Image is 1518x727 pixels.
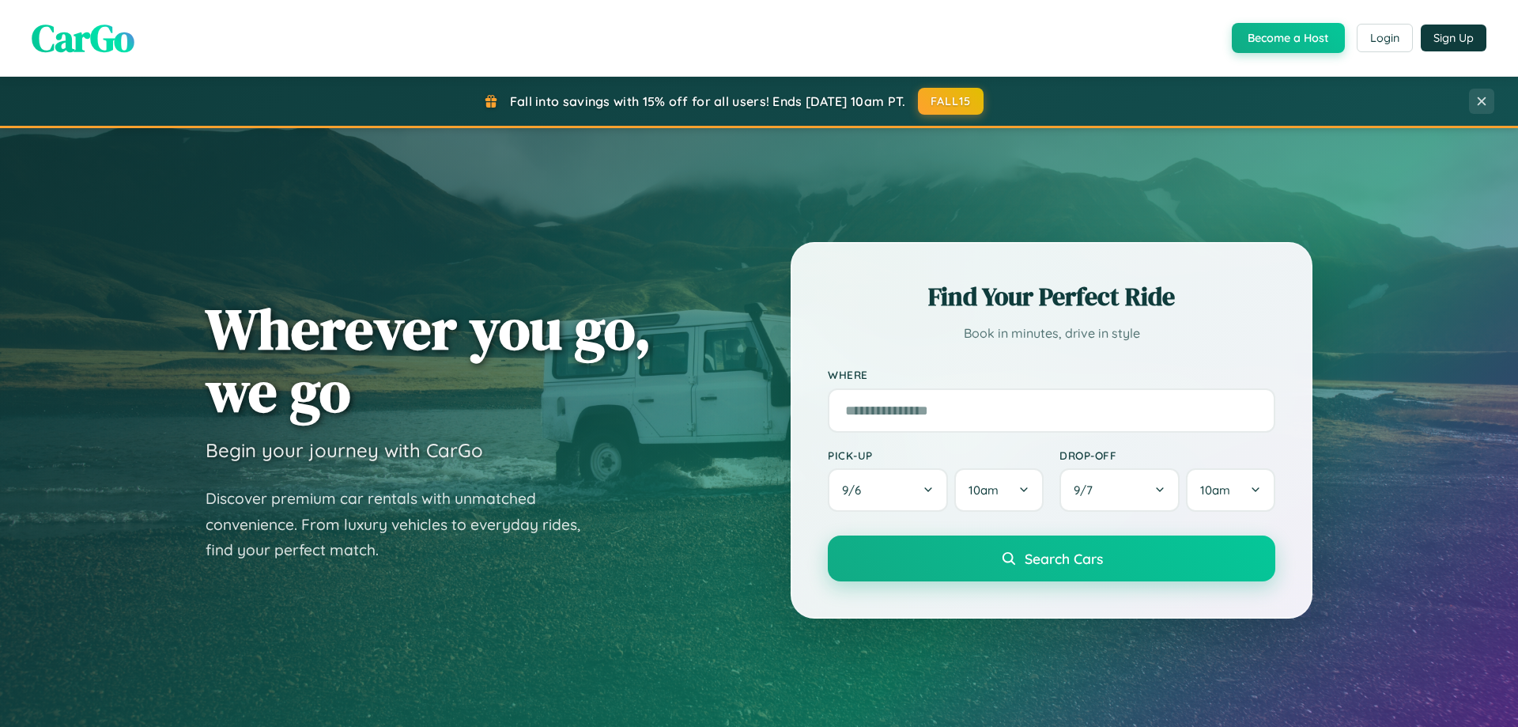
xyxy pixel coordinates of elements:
[1421,25,1486,51] button: Sign Up
[1232,23,1345,53] button: Become a Host
[206,438,483,462] h3: Begin your journey with CarGo
[828,468,948,512] button: 9/6
[1200,483,1230,498] span: 10am
[828,536,1275,581] button: Search Cars
[918,88,984,115] button: FALL15
[1025,550,1103,567] span: Search Cars
[1059,449,1275,462] label: Drop-off
[1074,483,1101,498] span: 9 / 7
[1186,468,1275,512] button: 10am
[206,486,601,563] p: Discover premium car rentals with unmatched convenience. From luxury vehicles to everyday rides, ...
[842,483,869,498] span: 9 / 6
[1059,468,1180,512] button: 9/7
[828,369,1275,382] label: Where
[828,279,1275,314] h2: Find Your Perfect Ride
[969,483,999,498] span: 10am
[1357,24,1413,52] button: Login
[828,322,1275,345] p: Book in minutes, drive in style
[32,12,134,64] span: CarGo
[206,297,651,422] h1: Wherever you go, we go
[954,468,1044,512] button: 10am
[510,93,906,109] span: Fall into savings with 15% off for all users! Ends [DATE] 10am PT.
[828,449,1044,462] label: Pick-up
